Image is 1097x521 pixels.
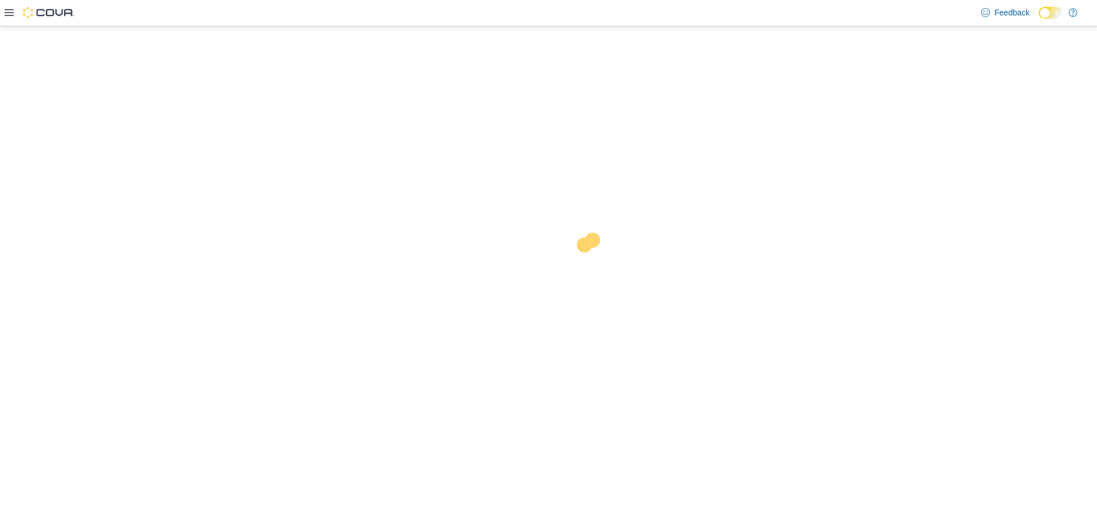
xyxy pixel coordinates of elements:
img: Cova [23,7,74,18]
img: cova-loader [548,224,634,310]
span: Feedback [995,7,1030,18]
input: Dark Mode [1039,7,1063,19]
a: Feedback [976,1,1034,24]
